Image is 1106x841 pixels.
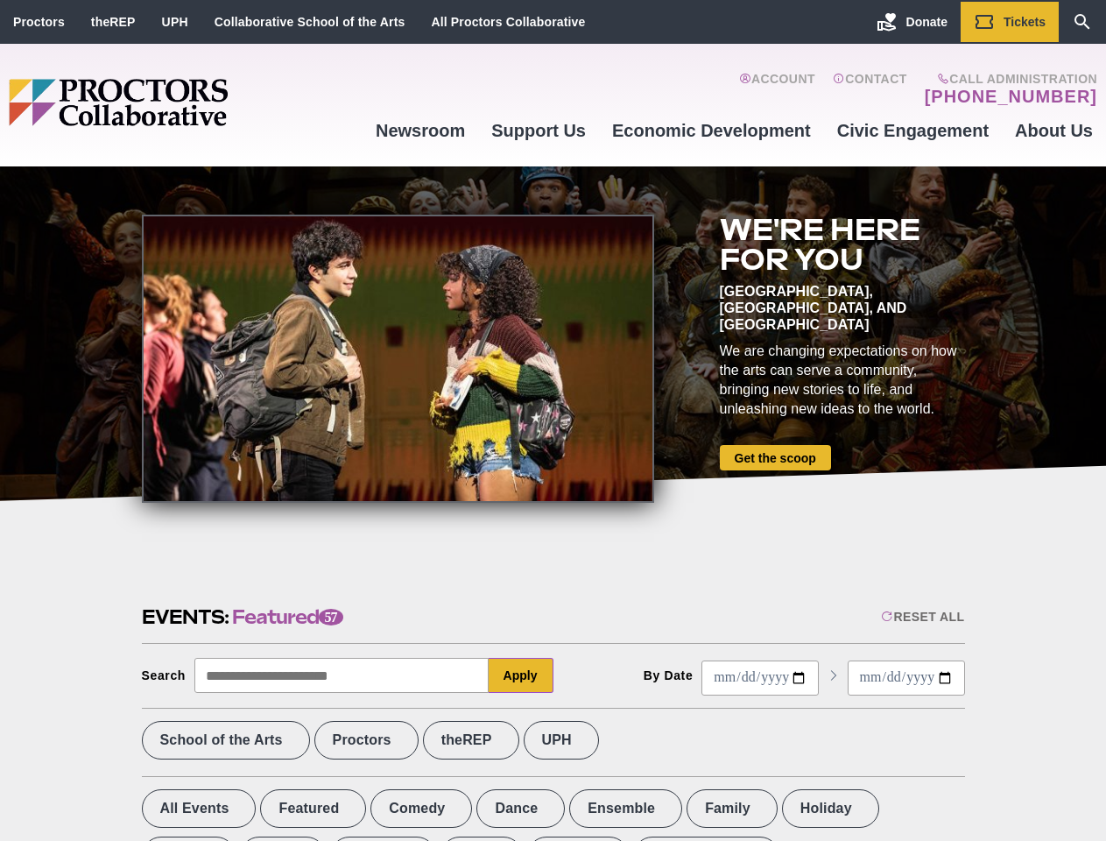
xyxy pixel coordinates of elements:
h2: Events: [142,604,343,631]
a: Get the scoop [720,445,831,470]
span: Featured [232,604,343,631]
label: Holiday [782,789,879,828]
div: By Date [644,668,694,682]
div: [GEOGRAPHIC_DATA], [GEOGRAPHIC_DATA], and [GEOGRAPHIC_DATA] [720,283,965,333]
label: School of the Arts [142,721,310,760]
a: Tickets [961,2,1059,42]
label: All Events [142,789,257,828]
button: Apply [489,658,553,693]
a: Donate [863,2,961,42]
a: Search [1059,2,1106,42]
span: 57 [319,609,343,625]
a: Support Us [478,107,599,154]
label: Dance [476,789,565,828]
div: We are changing expectations on how the arts can serve a community, bringing new stories to life,... [720,342,965,419]
a: Economic Development [599,107,824,154]
label: Proctors [314,721,419,760]
label: Featured [260,789,366,828]
img: Proctors logo [9,79,363,126]
a: All Proctors Collaborative [431,15,585,29]
a: theREP [91,15,136,29]
label: Family [687,789,778,828]
a: [PHONE_NUMBER] [925,86,1097,107]
a: Account [739,72,815,107]
a: UPH [162,15,188,29]
span: Call Administration [919,72,1097,86]
div: Search [142,668,187,682]
a: Proctors [13,15,65,29]
a: Newsroom [363,107,478,154]
a: About Us [1002,107,1106,154]
h2: We're here for you [720,215,965,274]
span: Tickets [1004,15,1046,29]
label: theREP [423,721,519,760]
a: Contact [833,72,907,107]
label: Ensemble [569,789,682,828]
a: Collaborative School of the Arts [215,15,405,29]
div: Reset All [881,610,964,624]
label: UPH [524,721,599,760]
span: Donate [906,15,947,29]
label: Comedy [370,789,472,828]
a: Civic Engagement [824,107,1002,154]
